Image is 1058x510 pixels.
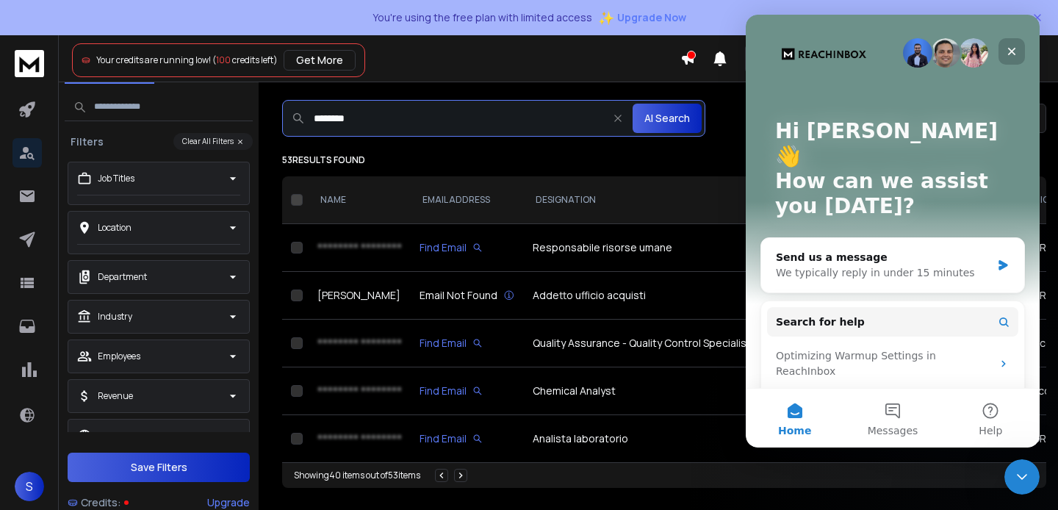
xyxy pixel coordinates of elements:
button: S [15,472,44,501]
td: Analista laboratorio [524,415,998,463]
button: ✨Upgrade Now [598,3,686,32]
p: Employees [98,351,140,362]
th: EMAIL ADDRESS [411,176,524,224]
p: Revenue [98,390,133,402]
p: Department [98,271,147,283]
div: Find Email [420,384,515,398]
th: DESIGNATION [524,176,998,224]
h3: Filters [65,134,109,149]
span: 100 [216,54,231,66]
span: [PERSON_NAME] [317,288,400,302]
span: Credits: [81,495,121,510]
p: Industry [98,311,132,323]
span: ( credits left) [212,54,278,66]
button: AI Search [633,104,702,133]
p: Location [98,222,132,234]
div: Find Email [420,336,515,351]
td: Chemical Analyst [524,367,998,415]
iframe: Intercom live chat [746,15,1040,448]
p: You're using the free plan with limited access [373,10,592,25]
button: Clear All Filters [173,133,253,150]
button: Get More [284,50,356,71]
td: Addetto ufficio acquisti [524,272,998,320]
p: Domains [98,430,134,442]
span: ✨ [598,7,614,28]
button: Save Filters [68,453,250,482]
div: Upgrade [207,495,250,510]
span: Your credits are running low! [96,54,211,66]
th: NAME [309,176,411,224]
div: Find Email [420,240,515,255]
img: logo [15,50,44,77]
div: Showing 40 items out of 53 items [294,470,420,481]
p: 53 results found [282,154,1046,166]
td: Responsabile risorse umane [524,224,998,272]
span: Upgrade Now [617,10,686,25]
div: Find Email [420,431,515,446]
p: Job Titles [98,173,134,184]
div: Email Not Found [420,288,515,303]
iframe: Intercom live chat [1004,459,1040,495]
td: Quality Assurance - Quality Control Specialist [524,320,998,367]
